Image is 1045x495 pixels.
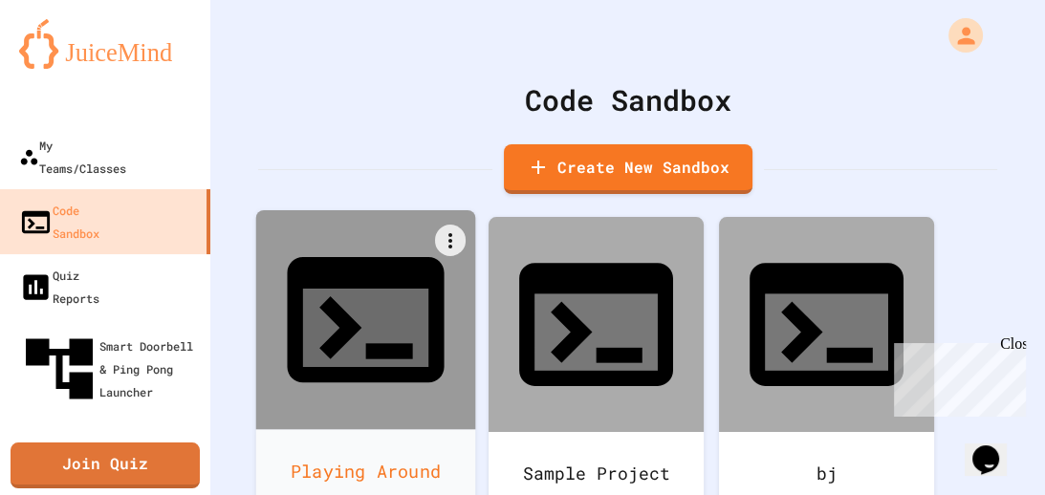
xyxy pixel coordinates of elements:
[19,19,191,69] img: logo-orange.svg
[928,13,988,57] div: My Account
[19,264,99,310] div: Quiz Reports
[504,144,752,194] a: Create New Sandbox
[886,335,1026,417] iframe: chat widget
[965,419,1026,476] iframe: chat widget
[19,329,203,409] div: Smart Doorbell & Ping Pong Launcher
[258,78,997,121] div: Code Sandbox
[8,8,132,121] div: Chat with us now!Close
[19,199,99,245] div: Code Sandbox
[11,442,200,488] a: Join Quiz
[19,134,126,180] div: My Teams/Classes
